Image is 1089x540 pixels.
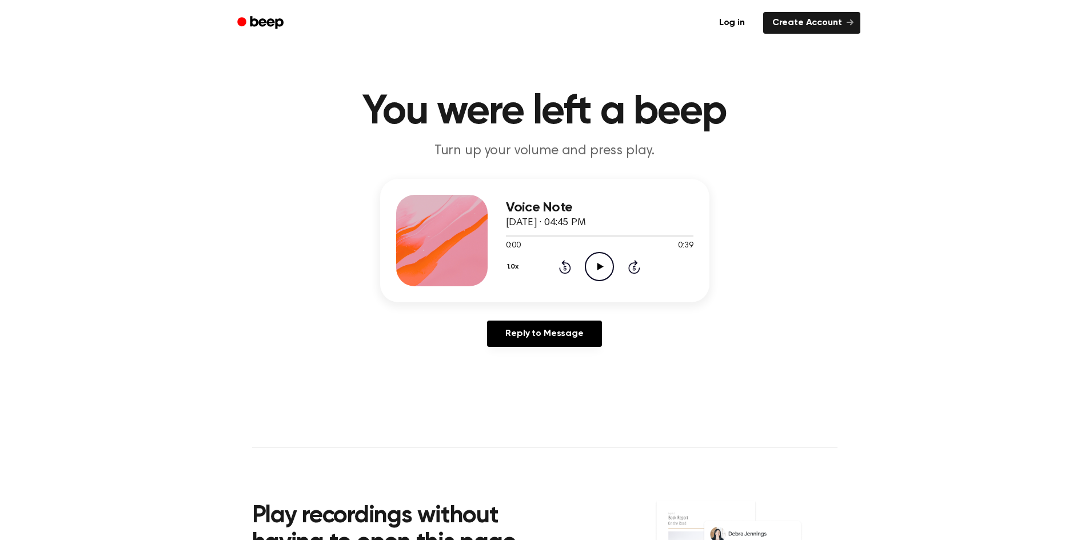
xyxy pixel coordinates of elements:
span: [DATE] · 04:45 PM [506,218,586,228]
h3: Voice Note [506,200,693,215]
a: Reply to Message [487,321,601,347]
a: Create Account [763,12,860,34]
span: 0:00 [506,240,521,252]
a: Beep [229,12,294,34]
p: Turn up your volume and press play. [325,142,764,161]
a: Log in [708,10,756,36]
h1: You were left a beep [252,91,837,133]
button: 1.0x [506,257,523,277]
span: 0:39 [678,240,693,252]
